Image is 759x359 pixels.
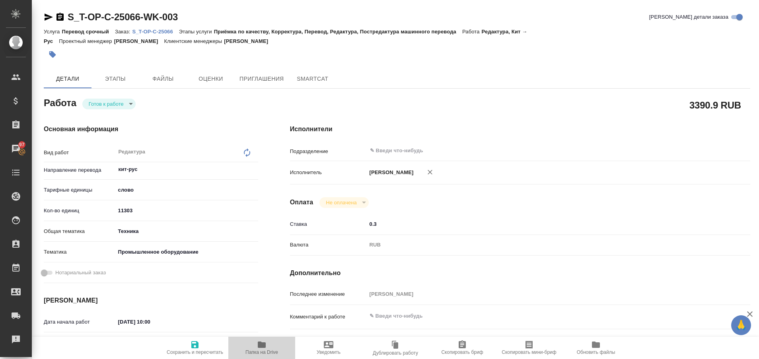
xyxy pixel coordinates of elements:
p: Исполнитель [290,169,367,177]
p: Кол-во единиц [44,207,115,215]
button: Open [708,150,709,151]
p: Проектный менеджер [59,38,114,44]
input: ✎ Введи что-нибудь [367,218,712,230]
button: Добавить тэг [44,46,61,63]
h2: Работа [44,95,76,109]
span: 🙏 [734,317,748,334]
p: Общая тематика [44,227,115,235]
button: Папка на Drive [228,337,295,359]
span: Этапы [96,74,134,84]
button: Дублировать работу [362,337,429,359]
h2: 3390.9 RUB [689,98,741,112]
p: Комментарий к работе [290,313,367,321]
p: Последнее изменение [290,290,367,298]
p: Тематика [44,248,115,256]
input: ✎ Введи что-нибудь [115,205,258,216]
p: Перевод срочный [62,29,115,35]
span: SmartCat [294,74,332,84]
h4: Исполнители [290,124,750,134]
p: Клиентские менеджеры [164,38,224,44]
button: Обновить файлы [562,337,629,359]
div: Техника [115,225,258,238]
p: Тарифные единицы [44,186,115,194]
button: Скопировать ссылку [55,12,65,22]
button: Готов к работе [86,101,126,107]
button: Удалить исполнителя [421,163,439,181]
p: Вид работ [44,149,115,157]
button: Open [254,169,255,170]
p: Ставка [290,220,367,228]
span: Скопировать мини-бриф [502,349,556,355]
p: Заказ: [115,29,132,35]
p: [PERSON_NAME] [367,169,414,177]
p: [PERSON_NAME] [224,38,274,44]
span: Папка на Drive [245,349,278,355]
p: [PERSON_NAME] [114,38,164,44]
p: Работа [462,29,482,35]
button: Скопировать ссылку для ЯМессенджера [44,12,53,22]
p: S_T-OP-C-25066 [132,29,179,35]
span: Дублировать работу [373,350,418,356]
button: Сохранить и пересчитать [162,337,228,359]
span: Детали [49,74,87,84]
h4: Дополнительно [290,268,750,278]
p: Приёмка по качеству, Корректура, Перевод, Редактура, Постредактура машинного перевода [214,29,462,35]
p: Этапы услуги [179,29,214,35]
span: Сохранить и пересчитать [167,349,223,355]
span: 97 [14,141,29,149]
a: 97 [2,139,30,159]
span: Оценки [192,74,230,84]
span: Нотариальный заказ [55,269,106,277]
p: Дата начала работ [44,318,115,326]
input: ✎ Введи что-нибудь [369,146,683,155]
p: Направление перевода [44,166,115,174]
h4: [PERSON_NAME] [44,296,258,305]
a: S_T-OP-C-25066 [132,28,179,35]
span: Обновить файлы [577,349,615,355]
a: S_T-OP-C-25066-WK-003 [68,12,178,22]
button: Уведомить [295,337,362,359]
div: Промышленное оборудование [115,245,258,259]
h4: Оплата [290,198,313,207]
button: Не оплачена [323,199,359,206]
h4: Основная информация [44,124,258,134]
span: Файлы [144,74,182,84]
span: Скопировать бриф [441,349,483,355]
button: 🙏 [731,315,751,335]
button: Скопировать мини-бриф [496,337,562,359]
input: ✎ Введи что-нибудь [115,316,185,328]
input: Пустое поле [367,288,712,300]
div: RUB [367,238,712,252]
span: [PERSON_NAME] детали заказа [649,13,728,21]
span: Уведомить [317,349,341,355]
div: Готов к работе [319,197,368,208]
div: Готов к работе [82,99,136,109]
div: слово [115,183,258,197]
p: Валюта [290,241,367,249]
span: Приглашения [239,74,284,84]
p: Услуга [44,29,62,35]
button: Скопировать бриф [429,337,496,359]
p: Подразделение [290,147,367,155]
